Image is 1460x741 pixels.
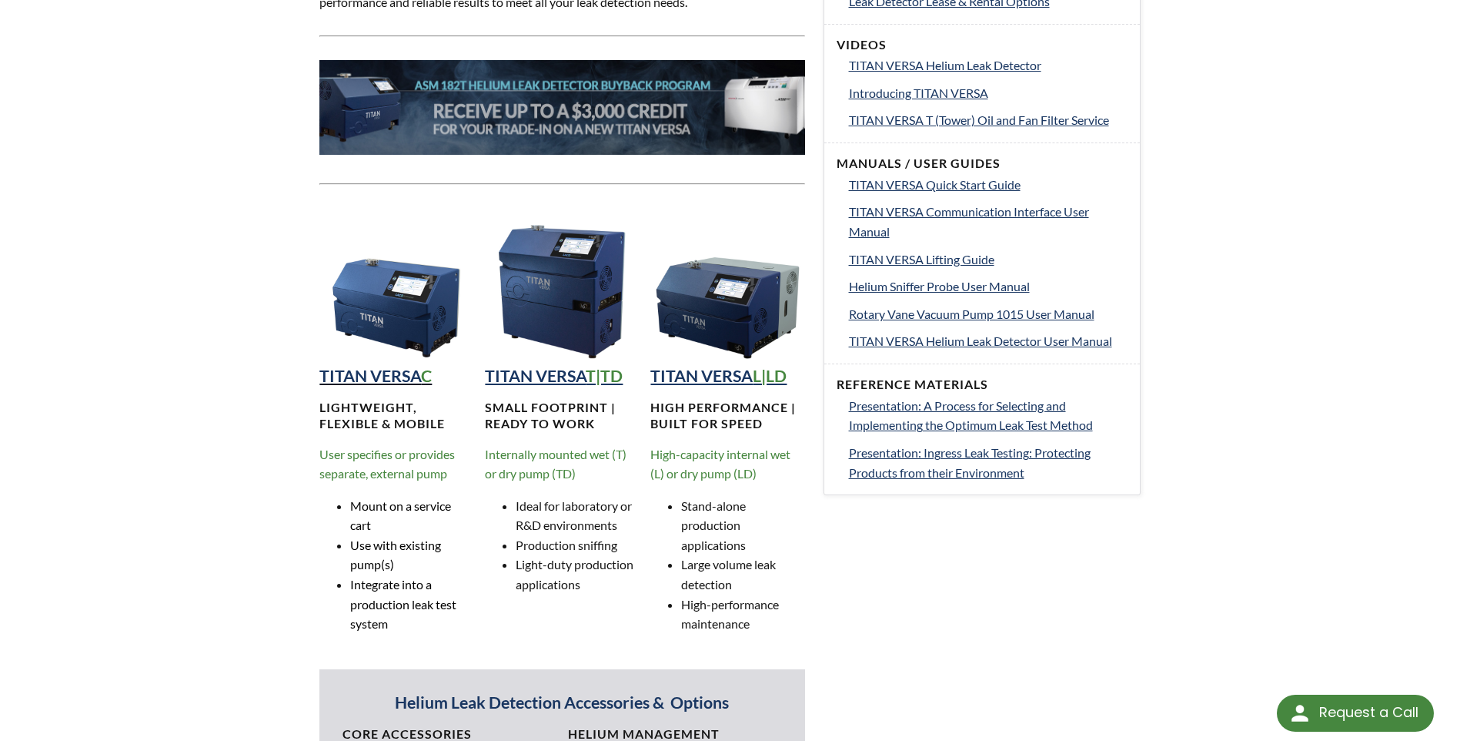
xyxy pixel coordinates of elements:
h4: Videos [837,37,1128,53]
li: High-performance maintenance [681,595,804,634]
span: TITAN VERSA Quick Start Guide [849,177,1021,192]
a: Introducing TITAN VERSA [849,83,1128,103]
strong: TITAN VERSA [485,366,586,386]
a: TITAN VERSA T (Tower) Oil and Fan Filter Service [849,110,1128,130]
strong: TITAN VERSA [319,366,421,386]
a: Presentation: A Process for Selecting and Implementing the Optimum Leak Test Method [849,396,1128,435]
a: TITAN VERSAT|TD [485,366,623,386]
span: Introducing TITAN VERSA [849,85,988,100]
span: Use with existing pump(s) [350,538,441,572]
a: TITAN VERSA Communication Interface User Manual [849,202,1128,241]
li: Stand-alone production applications [681,496,804,555]
div: Request a Call [1277,695,1434,732]
a: TITAN VERSA Helium Leak Detector [849,55,1128,75]
a: TITAN VERSAC [319,366,432,386]
strong: C [421,366,432,386]
span: Rotary Vane Vacuum Pump 1015 User Manual [849,307,1094,321]
strong: L|LD [753,366,787,386]
div: Request a Call [1319,695,1418,730]
li: Ideal for laboratory or R&D environments [516,496,639,535]
span: Presentation: A Process for Selecting and Implementing the Optimum Leak Test Method [849,398,1093,433]
span: TITAN VERSA Helium Leak Detector User Manual [849,334,1112,348]
h4: Manuals / User Guides [837,156,1128,172]
h4: Small footprint | Ready to work [485,400,639,432]
a: TITAN VERSAL|LD [650,366,787,386]
a: Presentation: Ingress Leak Testing: Protecting Products from their Environment [849,443,1128,482]
strong: Helium Leak Detection Accessories & Options [395,692,729,712]
span: Presentation: Ingress Leak Testing: Protecting Products from their Environment [849,445,1091,480]
span: User specifies or provides separate, external pump [319,447,455,481]
h4: Lightweight, Flexible & MOBILE [319,400,473,432]
span: TITAN VERSA Helium Leak Detector [849,58,1041,72]
span: TITAN VERSA Communication Interface User Manual [849,204,1089,239]
span: Helium Sniffer Probe User Manual [849,279,1030,293]
li: Light-duty production applications [516,555,639,594]
span: Internally mounted wet (T) or dry pump (TD) [485,447,626,481]
img: TITAN VERSA Horizontal Helium Leak Detection Instrument [650,208,804,362]
a: Helium Sniffer Probe User Manual [849,277,1128,297]
img: round button [1288,701,1312,726]
a: Rotary Vane Vacuum Pump 1015 User Manual [849,304,1128,324]
a: TITAN VERSA Quick Start Guide [849,175,1128,195]
li: Large volume leak detection [681,555,804,594]
strong: TITAN VERSA [650,366,753,386]
h4: Reference Materials [837,377,1128,393]
img: TITAN VERSA Compact Helium Leak Detection Instrument [319,208,473,362]
span: Integrate into a production leak test system [350,577,456,631]
strong: T|TD [586,366,623,386]
h4: High performance | Built for speed [650,400,804,432]
span: Mount on a service cart [350,498,451,533]
img: TITAN VERSA Tower Helium Leak Detection Instrument [485,208,639,362]
a: TITAN VERSA Helium Leak Detector User Manual [849,331,1128,351]
span: TITAN VERSA Lifting Guide [849,252,994,267]
li: Production sniffing [516,535,639,555]
span: TITAN VERSA T (Tower) Oil and Fan Filter Service [849,112,1109,127]
img: 182T-Banner__LTS_.jpg [319,60,804,155]
span: High-capacity internal wet (L) or dry pump (LD) [650,447,790,481]
a: TITAN VERSA Lifting Guide [849,250,1128,270]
